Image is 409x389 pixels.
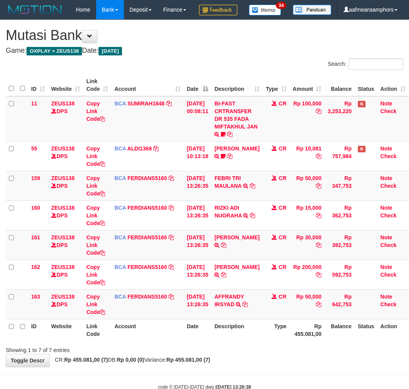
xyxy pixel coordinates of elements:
[316,301,321,307] a: Copy Rp 50,000 to clipboard
[184,141,211,171] td: [DATE] 10:13:18
[316,108,321,114] a: Copy Rp 100,000 to clipboard
[316,242,321,248] a: Copy Rp 30,000 to clipboard
[324,260,354,289] td: Rp 592,753
[6,47,403,55] h4: Game: Date:
[290,260,325,289] td: Rp 200,000
[290,74,325,96] th: Amount: activate to sort column ascending
[381,145,392,152] a: Note
[355,74,377,96] th: Status
[184,171,211,200] td: [DATE] 13:26:35
[316,183,321,189] a: Copy Rp 50,000 to clipboard
[127,145,152,152] a: ALDI1368
[31,100,37,107] span: 11
[48,230,83,260] td: DPS
[114,294,126,300] span: BCA
[214,175,241,189] a: FEBRI TRI MAULANA
[349,58,403,70] input: Search:
[279,234,286,240] span: CR
[28,74,48,96] th: ID: activate to sort column ascending
[263,319,290,341] th: Type
[86,145,105,167] a: Copy Link Code
[117,357,144,363] strong: Rp 0,00 (0)
[64,357,108,363] strong: Rp 455.081,00 (7)
[114,145,126,152] span: BCA
[169,264,174,270] a: Copy FERDIANS5160 to clipboard
[184,289,211,319] td: [DATE] 13:26:35
[6,343,165,354] div: Showing 1 to 7 of 7 entries
[381,264,392,270] a: Note
[249,5,281,15] img: Button%20Memo.svg
[290,141,325,171] td: Rp 10,081
[381,153,397,159] a: Check
[214,145,259,152] a: [PERSON_NAME]
[279,294,286,300] span: CR
[48,171,83,200] td: DPS
[381,175,392,181] a: Note
[31,175,40,181] span: 159
[48,74,83,96] th: Website: activate to sort column ascending
[316,272,321,278] a: Copy Rp 200,000 to clipboard
[211,74,262,96] th: Description: activate to sort column ascending
[114,100,126,107] span: BCA
[31,234,40,240] span: 161
[51,205,75,211] a: ZEUS138
[114,205,126,211] span: BCA
[290,96,325,142] td: Rp 100,000
[167,357,210,363] strong: Rp 455.081,00 (7)
[169,234,174,240] a: Copy FERDIANS5160 to clipboard
[227,153,232,159] a: Copy FERLANDA EFRILIDIT to clipboard
[48,141,83,171] td: DPS
[316,212,321,219] a: Copy Rp 15,000 to clipboard
[48,319,83,341] th: Website
[111,319,184,341] th: Account
[31,145,37,152] span: 55
[279,264,286,270] span: CR
[279,100,286,107] span: CR
[51,357,210,363] span: CR: DB: Variance:
[381,234,392,240] a: Note
[184,74,211,96] th: Date: activate to sort column descending
[169,205,174,211] a: Copy FERDIANS5160 to clipboard
[214,264,259,270] a: [PERSON_NAME]
[221,272,226,278] a: Copy TRI SURYANI to clipboard
[127,175,167,181] a: FERDIANS5160
[111,74,184,96] th: Account: activate to sort column ascending
[250,212,255,219] a: Copy RIZKI ADI NUGRAHA to clipboard
[279,205,286,211] span: CR
[381,242,397,248] a: Check
[358,101,366,107] span: Has Note
[51,145,75,152] a: ZEUS138
[98,47,122,55] span: [DATE]
[324,289,354,319] td: Rp 642,753
[381,108,397,114] a: Check
[279,145,286,152] span: CR
[184,260,211,289] td: [DATE] 13:26:35
[51,264,75,270] a: ZEUS138
[324,230,354,260] td: Rp 392,753
[381,100,392,107] a: Note
[48,96,83,142] td: DPS
[6,28,403,43] h1: Mutasi Bank
[31,264,40,270] span: 162
[86,175,105,197] a: Copy Link Code
[51,294,75,300] a: ZEUS138
[227,131,232,137] a: Copy BI-FAST CRTRANSFER DR 535 FADA MIFTAKHUL JAN to clipboard
[169,175,174,181] a: Copy FERDIANS5160 to clipboard
[127,264,167,270] a: FERDIANS5160
[86,264,105,285] a: Copy Link Code
[51,175,75,181] a: ZEUS138
[86,294,105,315] a: Copy Link Code
[324,96,354,142] td: Rp 3,253,220
[127,294,167,300] a: FERDIANS5160
[114,264,126,270] span: BCA
[358,146,366,152] span: Has Note
[377,319,409,341] th: Action
[381,205,392,211] a: Note
[293,5,331,15] img: panduan.png
[279,175,286,181] span: CR
[290,200,325,230] td: Rp 15,000
[51,100,75,107] a: ZEUS138
[48,260,83,289] td: DPS
[242,301,248,307] a: Copy AFFRANDY IRSYAD to clipboard
[221,242,226,248] a: Copy ADI SUPRIATNA to clipboard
